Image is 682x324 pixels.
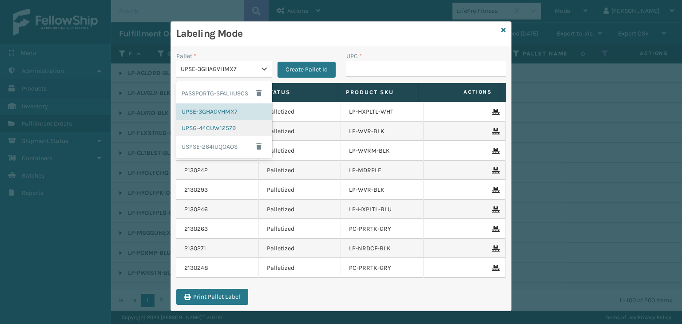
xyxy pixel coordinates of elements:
[341,161,424,180] td: LP-MDRPLE
[176,120,272,136] div: UPSG-44CUW12579
[346,51,362,61] label: UPC
[492,265,497,271] i: Remove From Pallet
[259,141,341,161] td: Palletized
[341,141,424,161] td: LP-WVRM-BLK
[492,167,497,174] i: Remove From Pallet
[176,83,272,103] div: PASSPORTG-SFAL1IU9CS
[259,161,341,180] td: Palletized
[492,226,497,232] i: Remove From Pallet
[346,88,410,96] label: Product SKU
[278,62,336,78] button: Create Pallet Id
[259,239,341,258] td: Palletized
[259,258,341,278] td: Palletized
[176,289,248,305] button: Print Pallet Label
[259,180,341,200] td: Palletized
[184,225,208,233] a: 2130263
[421,85,497,99] span: Actions
[259,200,341,219] td: Palletized
[259,219,341,239] td: Palletized
[341,122,424,141] td: LP-WVR-BLK
[492,206,497,213] i: Remove From Pallet
[341,200,424,219] td: LP-HXPLTL-BLU
[265,88,329,96] label: Status
[184,166,208,175] a: 2130242
[492,245,497,252] i: Remove From Pallet
[259,102,341,122] td: Palletized
[181,64,257,74] div: UPSE-3GHAGVHMX7
[184,186,208,194] a: 2130293
[176,136,272,157] div: USPSE-264IUQOAOS
[341,102,424,122] td: LP-HXPLTL-WHT
[176,51,196,61] label: Pallet
[341,258,424,278] td: PC-PRRTK-GRY
[176,103,272,120] div: UPSE-3GHAGVHMX7
[341,180,424,200] td: LP-WVR-BLK
[492,187,497,193] i: Remove From Pallet
[341,239,424,258] td: LP-NRDCF-BLK
[176,27,498,40] h3: Labeling Mode
[259,122,341,141] td: Palletized
[492,109,497,115] i: Remove From Pallet
[184,205,208,214] a: 2130246
[341,219,424,239] td: PC-PRRTK-GRY
[184,244,206,253] a: 2130271
[492,128,497,134] i: Remove From Pallet
[492,148,497,154] i: Remove From Pallet
[184,264,208,273] a: 2130248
